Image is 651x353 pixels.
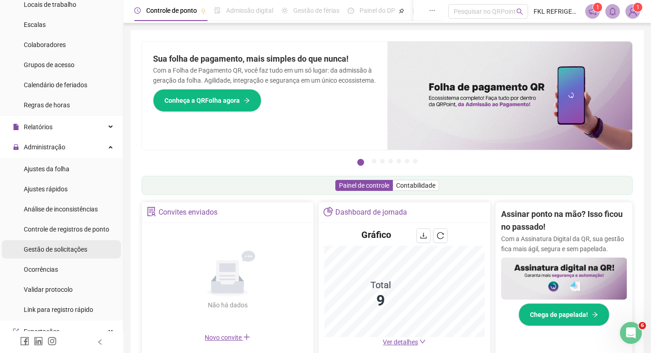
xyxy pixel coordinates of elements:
button: 1 [357,159,364,166]
button: 5 [397,159,401,163]
p: Com a Assinatura Digital da QR, sua gestão fica mais ágil, segura e sem papelada. [501,234,627,254]
span: clock-circle [134,7,141,14]
span: pushpin [201,8,206,14]
span: Chega de papelada! [530,310,588,320]
span: Novo convite [205,334,250,341]
span: search [516,8,523,15]
div: Não há dados [185,300,270,310]
span: Ajustes rápidos [24,185,68,193]
span: pushpin [399,8,404,14]
img: banner%2F02c71560-61a6-44d4-94b9-c8ab97240462.png [501,258,627,300]
span: book [413,7,419,14]
a: Ver detalhes down [383,338,426,346]
span: download [420,232,427,239]
span: Grupos de acesso [24,61,74,68]
span: Painel do DP [360,7,395,14]
span: Gestão de solicitações [24,246,87,253]
p: Com a Folha de Pagamento QR, você faz tudo em um só lugar: da admissão à geração da folha. Agilid... [153,65,376,85]
span: Ocorrências [24,266,58,273]
span: Link para registro rápido [24,306,93,313]
span: 6 [639,322,646,329]
span: down [419,338,426,345]
span: linkedin [34,337,43,346]
button: 2 [372,159,376,163]
div: Dashboard de jornada [335,205,407,220]
sup: 1 [593,3,602,12]
span: Escalas [24,21,46,28]
span: Calendário de feriados [24,81,87,89]
span: arrow-right [592,311,598,318]
span: 1 [596,4,599,11]
img: banner%2F8d14a306-6205-4263-8e5b-06e9a85ad873.png [387,42,633,150]
span: Conheça a QRFolha agora [164,95,240,105]
span: file-done [214,7,221,14]
span: instagram [48,337,57,346]
span: reload [437,232,444,239]
span: Admissão digital [226,7,273,14]
span: left [97,339,103,345]
span: lock [13,144,19,150]
span: solution [147,207,156,216]
span: Locais de trabalho [24,1,76,8]
button: 6 [405,159,409,163]
img: 80583 [626,5,640,18]
span: export [13,328,19,335]
span: ellipsis [429,7,435,14]
button: 4 [388,159,393,163]
span: dashboard [348,7,354,14]
span: Administração [24,143,65,151]
span: Gestão de férias [293,7,339,14]
button: 3 [380,159,385,163]
span: Ver detalhes [383,338,418,346]
span: facebook [20,337,29,346]
span: Regras de horas [24,101,70,109]
span: Colaboradores [24,41,66,48]
div: Convites enviados [159,205,217,220]
button: Chega de papelada! [519,303,609,326]
span: Contabilidade [396,182,435,189]
span: Análise de inconsistências [24,205,98,213]
span: Controle de ponto [146,7,197,14]
sup: Atualize o seu contato no menu Meus Dados [633,3,642,12]
span: Exportações [24,328,59,335]
span: Ajustes da folha [24,165,69,173]
h2: Sua folha de pagamento, mais simples do que nunca! [153,53,376,65]
span: FKL REFRIGERAÇÃO LTDA [534,6,580,16]
span: Painel de controle [339,182,389,189]
span: plus [243,333,250,341]
h4: Gráfico [361,228,391,241]
span: file [13,124,19,130]
span: Controle de registros de ponto [24,226,109,233]
span: arrow-right [243,97,250,104]
button: 7 [413,159,418,163]
span: 1 [636,4,640,11]
span: Relatórios [24,123,53,131]
span: bell [609,7,617,16]
span: sun [281,7,288,14]
iframe: Intercom live chat [620,322,642,344]
h2: Assinar ponto na mão? Isso ficou no passado! [501,208,627,234]
span: pie-chart [323,207,333,216]
span: notification [588,7,597,16]
span: Validar protocolo [24,286,73,293]
button: Conheça a QRFolha agora [153,89,261,112]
